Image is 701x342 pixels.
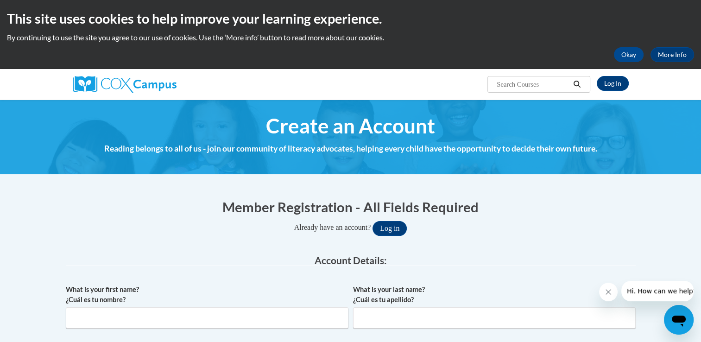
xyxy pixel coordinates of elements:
[66,307,348,329] input: Metadata input
[614,47,644,62] button: Okay
[496,79,570,90] input: Search Courses
[66,285,348,305] label: What is your first name? ¿Cuál es tu nombre?
[353,307,636,329] input: Metadata input
[373,221,407,236] button: Log in
[66,197,636,216] h1: Member Registration - All Fields Required
[599,283,618,301] iframe: Close message
[315,254,387,266] span: Account Details:
[7,9,694,28] h2: This site uses cookies to help improve your learning experience.
[73,76,177,93] img: Cox Campus
[664,305,694,335] iframe: Button to launch messaging window
[570,79,584,90] button: Search
[294,223,371,231] span: Already have an account?
[7,32,694,43] p: By continuing to use the site you agree to our use of cookies. Use the ‘More info’ button to read...
[353,285,636,305] label: What is your last name? ¿Cuál es tu apellido?
[6,6,75,14] span: Hi. How can we help?
[266,114,435,138] span: Create an Account
[66,143,636,155] h4: Reading belongs to all of us - join our community of literacy advocates, helping every child have...
[597,76,629,91] a: Log In
[650,47,694,62] a: More Info
[621,281,694,301] iframe: Message from company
